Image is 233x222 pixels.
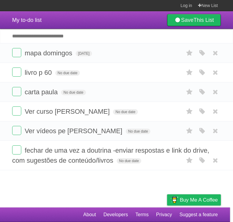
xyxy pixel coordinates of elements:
[194,17,214,23] b: This List
[184,68,195,78] label: Star task
[117,158,141,164] span: No due date
[184,106,195,116] label: Star task
[25,49,74,57] span: mapa domingos
[167,14,221,26] a: SaveThis List
[184,155,195,165] label: Star task
[12,87,21,96] label: Done
[76,51,92,56] span: [DATE]
[184,87,195,97] label: Star task
[103,209,128,220] a: Developers
[170,195,178,205] img: Buy me a coffee
[12,126,21,135] label: Done
[184,126,195,136] label: Star task
[61,90,86,95] span: No due date
[12,17,42,23] span: My to-do list
[83,209,96,220] a: About
[12,145,21,154] label: Done
[25,69,53,76] span: livro p 60
[167,194,221,206] a: Buy me a coffee
[180,195,218,205] span: Buy me a coffee
[55,70,80,76] span: No due date
[135,209,149,220] a: Terms
[12,106,21,116] label: Done
[126,129,150,134] span: No due date
[12,147,209,164] span: fechar de uma vez a doutrina -enviar respostas e link do drive, com sugestões de conteúdo/livros
[12,48,21,57] label: Done
[184,48,195,58] label: Star task
[25,88,59,96] span: carta paula
[25,127,124,135] span: Ver vídeos pe [PERSON_NAME]
[113,109,138,115] span: No due date
[156,209,172,220] a: Privacy
[12,68,21,77] label: Done
[25,108,111,115] span: Ver curso [PERSON_NAME]
[180,209,218,220] a: Suggest a feature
